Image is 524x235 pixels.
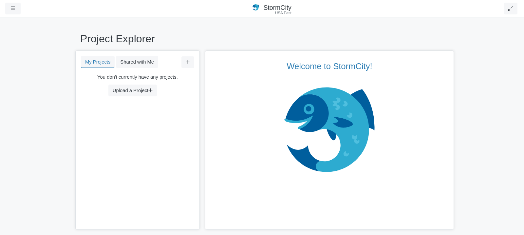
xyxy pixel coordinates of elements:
img: chi-fish-icon.svg [253,4,260,10]
span: StormCity [263,4,291,11]
p: You don't currently have any projects. [86,73,189,81]
img: chi-fish.svg [284,87,375,172]
span: USA East [275,10,291,15]
button: My Projects [81,56,115,68]
p: Welcome to StormCity! [211,61,448,71]
button: Shared with Me [116,56,158,68]
button: Upload a Project [108,85,157,96]
h1: Project Explorer [80,32,444,45]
